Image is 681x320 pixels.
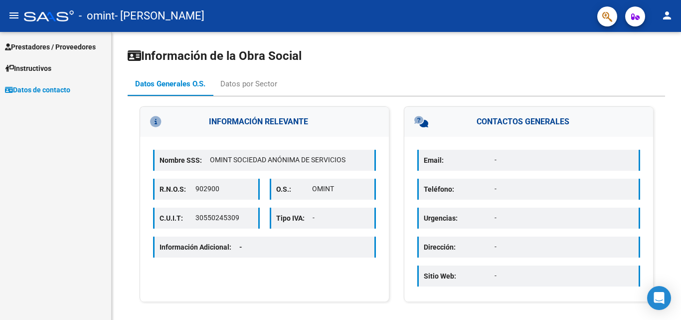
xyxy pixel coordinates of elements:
span: Datos de contacto [5,84,70,95]
p: - [495,242,634,252]
div: Datos Generales O.S. [135,78,205,89]
span: - [PERSON_NAME] [115,5,204,27]
p: OMINT SOCIEDAD ANÓNIMA DE SERVICIOS [210,155,369,165]
p: - [495,155,634,165]
p: - [495,271,634,281]
p: Tipo IVA: [276,213,313,224]
p: Dirección: [424,242,495,253]
p: Email: [424,155,495,166]
h3: INFORMACIÓN RELEVANTE [140,107,389,137]
p: Teléfono: [424,184,495,195]
p: Urgencias: [424,213,495,224]
p: 902900 [195,184,253,194]
div: Open Intercom Messenger [647,286,671,310]
p: 30550245309 [195,213,253,223]
p: Nombre SSS: [160,155,210,166]
p: O.S.: [276,184,312,195]
p: Sitio Web: [424,271,495,282]
p: - [313,213,370,223]
h1: Información de la Obra Social [128,48,665,64]
mat-icon: person [661,9,673,21]
mat-icon: menu [8,9,20,21]
p: R.N.O.S: [160,184,195,195]
p: - [495,213,634,223]
p: C.U.I.T: [160,213,195,224]
span: Prestadores / Proveedores [5,41,96,52]
h3: CONTACTOS GENERALES [404,107,653,137]
span: - [239,243,242,251]
div: Datos por Sector [220,78,277,89]
p: OMINT [312,184,369,194]
p: - [495,184,634,194]
p: Información Adicional: [160,242,250,253]
span: - omint [79,5,115,27]
span: Instructivos [5,63,51,74]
